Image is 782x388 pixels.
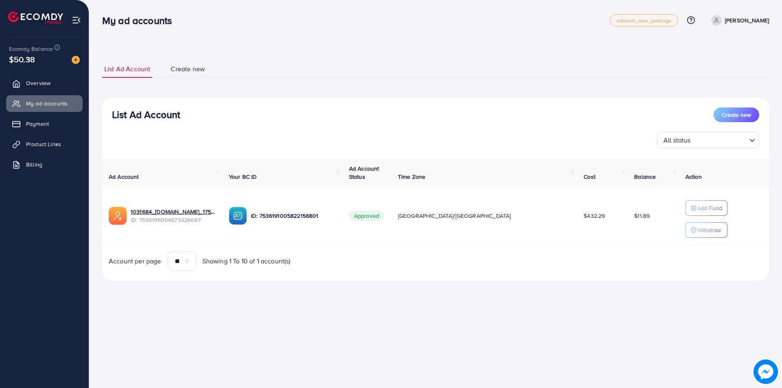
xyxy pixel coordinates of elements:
img: ic-ads-acc.e4c84228.svg [109,207,127,225]
a: [PERSON_NAME] [708,15,769,26]
h3: List Ad Account [112,109,180,121]
span: Balance [634,173,656,181]
a: 1031684_[DOMAIN_NAME]_1754657604772 [131,208,216,216]
span: Payment [26,120,49,128]
span: Approved [349,210,384,221]
span: Ad Account [109,173,139,181]
span: Create new [722,111,751,119]
a: Billing [6,156,83,173]
p: Add Fund [697,203,722,213]
button: Create new [714,107,759,122]
img: image [72,56,80,64]
a: My ad accounts [6,95,83,112]
span: Billing [26,160,42,169]
span: [GEOGRAPHIC_DATA]/[GEOGRAPHIC_DATA] [398,212,511,220]
span: Cost [584,173,595,181]
a: Product Links [6,136,83,152]
span: Action [685,173,702,181]
input: Search for option [693,133,746,146]
span: Account per page [109,256,161,266]
span: $50.38 [9,53,35,65]
img: logo [8,11,63,24]
p: Withdraw [697,225,721,235]
span: My ad accounts [26,99,68,107]
span: $432.29 [584,212,605,220]
div: <span class='underline'>1031684_Necesitiess.com_1754657604772</span></br>7536196054673326087 [131,208,216,224]
img: menu [72,15,81,25]
a: Overview [6,75,83,91]
span: Your BC ID [229,173,257,181]
span: List Ad Account [104,64,150,74]
a: Payment [6,116,83,132]
p: ID: 7536191005822156801 [251,211,336,221]
span: Time Zone [398,173,425,181]
img: ic-ba-acc.ded83a64.svg [229,207,247,225]
div: Search for option [657,132,759,148]
span: Create new [171,64,205,74]
span: Showing 1 To 10 of 1 account(s) [202,256,291,266]
span: Overview [26,79,51,87]
span: adreach_new_package [617,18,671,23]
h3: My ad accounts [102,15,178,26]
span: All status [662,134,692,146]
img: image [754,360,778,384]
span: $11.89 [634,212,650,220]
span: Product Links [26,140,61,148]
button: Withdraw [685,222,727,238]
p: [PERSON_NAME] [725,15,769,25]
span: Ad Account Status [349,164,379,181]
a: adreach_new_package [610,14,678,26]
span: ID: 7536196054673326087 [131,216,216,224]
button: Add Fund [685,200,727,216]
span: Ecomdy Balance [9,45,53,53]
